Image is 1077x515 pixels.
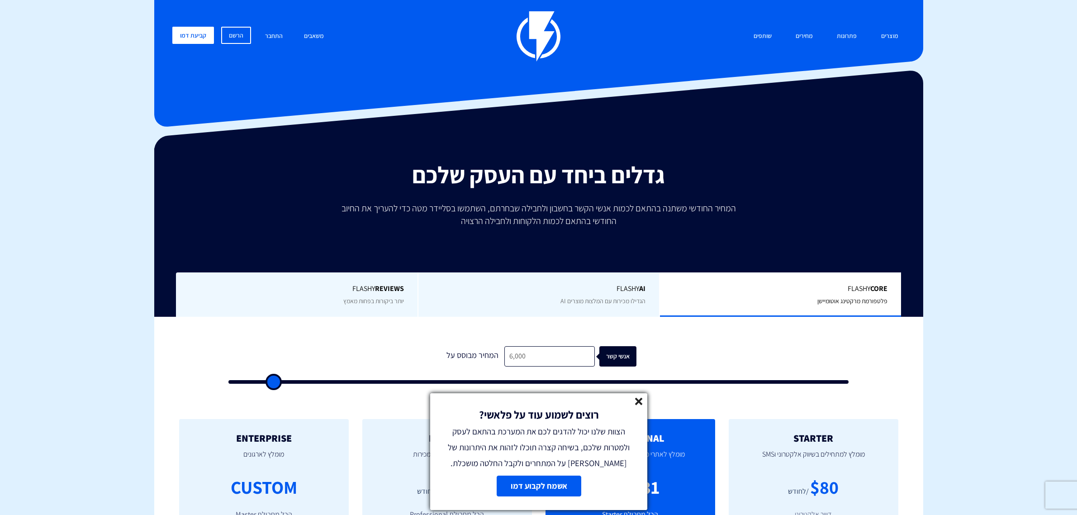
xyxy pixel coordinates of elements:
[297,27,331,46] a: משאבים
[560,297,645,305] span: הגדילו מכירות עם המלצות מוצרים AI
[432,284,646,294] span: Flashy
[161,162,916,188] h2: גדלים ביחד עם העסק שלכם
[742,433,885,443] h2: STARTER
[604,346,641,367] div: אנשי קשר
[190,284,404,294] span: Flashy
[830,27,863,46] a: פתרונות
[788,486,809,497] div: /לחודש
[810,474,839,500] div: $80
[441,346,504,367] div: המחיר מבוסס על
[376,433,518,443] h2: MASTER
[742,443,885,474] p: מומלץ למתחילים בשיווק אלקטרוני וSMS
[870,284,887,293] b: Core
[221,27,251,44] a: הרשם
[639,284,645,293] b: AI
[874,27,905,46] a: מוצרים
[674,284,887,294] span: Flashy
[747,27,778,46] a: שותפים
[335,202,742,227] p: המחיר החודשי משתנה בהתאם לכמות אנשי הקשר בחשבון ולחבילה שבחרתם, השתמשו בסליידר מטה כדי להעריך את ...
[375,284,404,293] b: REVIEWS
[231,474,297,500] div: CUSTOM
[789,27,820,46] a: מחירים
[193,433,335,443] h2: ENTERPRISE
[376,443,518,474] p: מומלץ לצוותי שיווק ומכירות
[817,297,887,305] span: פלטפורמת מרקטינג אוטומיישן
[193,443,335,474] p: מומלץ לארגונים
[258,27,289,46] a: התחבר
[417,486,438,497] div: /לחודש
[172,27,214,44] a: קביעת דמו
[343,297,404,305] span: יותר ביקורות בפחות מאמץ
